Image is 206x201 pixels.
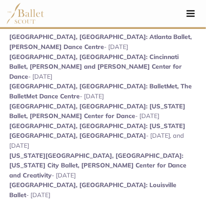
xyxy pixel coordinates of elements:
[9,83,192,100] strong: [GEOGRAPHIC_DATA], [GEOGRAPHIC_DATA]: BalletMet, The BalletMet Dance Centre
[9,52,197,82] li: - [DATE]
[9,122,186,140] strong: [GEOGRAPHIC_DATA], [GEOGRAPHIC_DATA]: [US_STATE][GEOGRAPHIC_DATA], [GEOGRAPHIC_DATA]
[9,181,197,200] li: - [DATE]
[9,152,187,179] strong: [US_STATE][GEOGRAPHIC_DATA], [GEOGRAPHIC_DATA]: [US_STATE] City Ballet, [PERSON_NAME] Center for ...
[182,10,200,17] button: Toggle navigation
[9,103,186,120] strong: [GEOGRAPHIC_DATA], [GEOGRAPHIC_DATA]: [US_STATE] Ballet, [PERSON_NAME] Center for Dance
[9,32,197,52] li: - [DATE]
[9,181,177,199] strong: [GEOGRAPHIC_DATA], [GEOGRAPHIC_DATA]: Louisville Ballet
[9,53,182,81] strong: [GEOGRAPHIC_DATA], [GEOGRAPHIC_DATA]: Cincinnati Ballet, [PERSON_NAME] and [PERSON_NAME] Center f...
[9,33,192,51] strong: [GEOGRAPHIC_DATA], [GEOGRAPHIC_DATA]: Atlanta Ballet, [PERSON_NAME] Dance Centre
[9,82,197,101] li: - [DATE]
[9,122,197,151] li: - [DATE], and [DATE]
[9,102,197,122] li: - [DATE]
[9,151,197,181] li: - [DATE]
